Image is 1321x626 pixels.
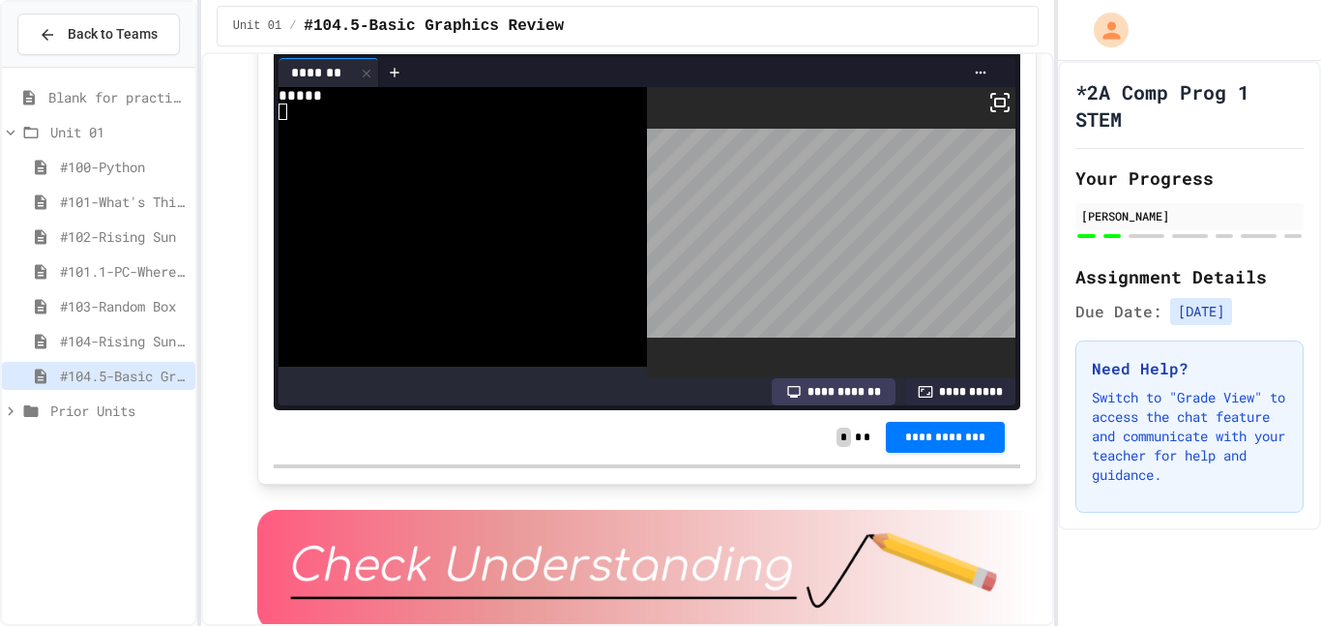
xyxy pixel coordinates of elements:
[50,401,188,421] span: Prior Units
[233,18,281,34] span: Unit 01
[304,15,564,38] span: #104.5-Basic Graphics Review
[1075,78,1304,133] h1: *2A Comp Prog 1 STEM
[60,192,188,212] span: #101-What's This ??
[1092,357,1287,380] h3: Need Help?
[60,157,188,177] span: #100-Python
[17,14,180,55] button: Back to Teams
[1075,263,1304,290] h2: Assignment Details
[1170,298,1232,325] span: [DATE]
[1073,8,1133,52] div: My Account
[60,261,188,282] span: #101.1-PC-Where am I?
[68,24,158,45] span: Back to Teams
[289,18,296,34] span: /
[60,331,188,351] span: #104-Rising Sun Plus
[50,122,188,142] span: Unit 01
[60,226,188,247] span: #102-Rising Sun
[60,366,188,386] span: #104.5-Basic Graphics Review
[1075,164,1304,192] h2: Your Progress
[1075,300,1162,323] span: Due Date:
[1092,388,1287,485] p: Switch to "Grade View" to access the chat feature and communicate with your teacher for help and ...
[48,87,188,107] span: Blank for practice
[60,296,188,316] span: #103-Random Box
[1081,207,1298,224] div: [PERSON_NAME]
